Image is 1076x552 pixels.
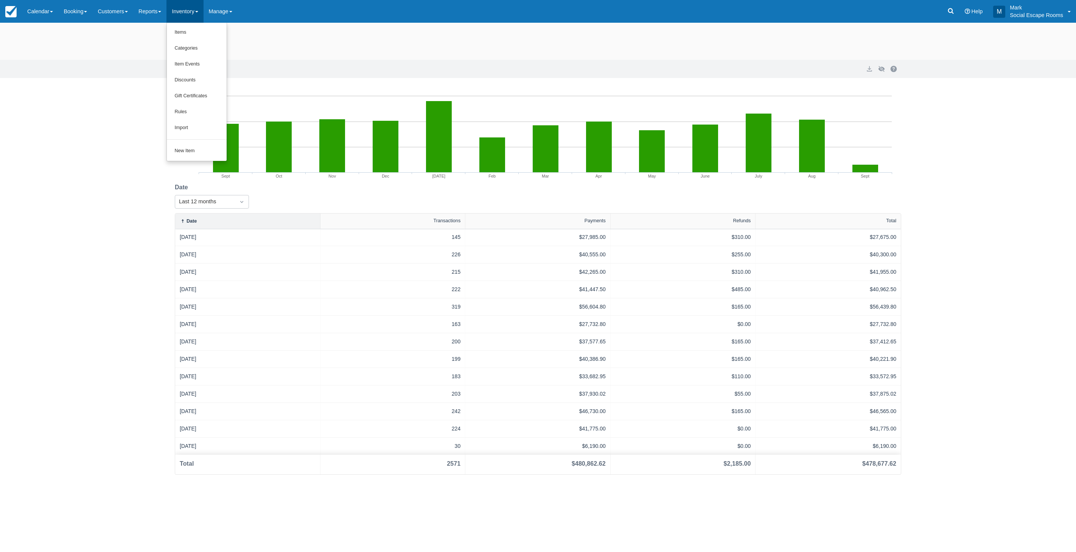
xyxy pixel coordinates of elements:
[325,442,461,450] div: 30
[585,218,606,223] div: Payments
[325,285,461,293] div: 222
[760,425,896,433] div: $41,775.00
[180,268,196,276] a: [DATE]
[865,64,874,73] button: export
[861,174,870,178] tspan: Sept
[760,320,896,328] div: $27,732.80
[180,338,196,346] a: [DATE]
[596,174,602,178] tspan: Apr
[180,285,196,293] a: [DATE]
[760,303,896,311] div: $56,439.80
[733,218,751,223] div: Refunds
[179,198,231,206] div: Last 12 months
[648,174,656,178] tspan: May
[180,373,196,380] a: [DATE]
[167,143,227,159] a: New Item
[325,338,461,346] div: 200
[180,251,196,259] a: [DATE]
[755,174,762,178] tspan: July
[470,303,606,311] div: $56,604.80
[175,27,901,40] div: Revenue
[470,285,606,293] div: $41,447.50
[760,338,896,346] div: $37,412.65
[470,425,606,433] div: $41,775.00
[167,104,227,120] a: Rules
[167,41,227,56] a: Categories
[434,218,461,223] div: Transactions
[329,174,336,178] tspan: Nov
[167,120,227,136] a: Import
[615,373,751,380] div: $110.00
[175,183,191,192] label: Date
[615,268,751,276] div: $310.00
[325,268,461,276] div: 215
[187,218,197,224] div: Date
[760,390,896,398] div: $37,875.02
[325,390,461,398] div: 203
[760,251,896,259] div: $40,300.00
[615,320,751,328] div: $0.00
[470,233,606,241] div: $27,985.00
[760,442,896,450] div: $6,190.00
[470,320,606,328] div: $27,732.80
[615,407,751,415] div: $165.00
[166,23,227,161] ul: Inventory
[432,174,446,178] tspan: [DATE]
[180,355,196,363] a: [DATE]
[615,442,751,450] div: $0.00
[760,355,896,363] div: $40,221.90
[615,390,751,398] div: $55.00
[238,198,246,206] span: Dropdown icon
[325,251,461,259] div: 226
[5,6,17,17] img: checkfront-main-nav-mini-logo.png
[760,407,896,415] div: $46,565.00
[615,303,751,311] div: $165.00
[470,355,606,363] div: $40,386.90
[382,174,390,178] tspan: Dec
[808,174,816,178] tspan: Aug
[325,425,461,433] div: 224
[180,425,196,433] a: [DATE]
[221,174,230,178] tspan: Sept
[972,8,983,14] span: Help
[180,233,196,241] a: [DATE]
[180,442,196,450] a: [DATE]
[175,42,901,51] div: [DATE] - [DATE]
[760,268,896,276] div: $41,955.00
[489,174,496,178] tspan: Feb
[886,218,896,223] div: Total
[276,174,282,178] tspan: Oct
[325,303,461,311] div: 319
[325,320,461,328] div: 163
[615,285,751,293] div: $485.00
[862,459,896,468] div: $478,677.62
[615,355,751,363] div: $165.00
[180,303,196,311] a: [DATE]
[180,320,196,328] a: [DATE]
[542,174,549,178] tspan: Mar
[1010,11,1063,19] p: Social Escape Rooms
[760,373,896,380] div: $33,572.95
[1010,4,1063,11] p: Mark
[447,459,460,468] div: 2571
[470,268,606,276] div: $42,265.00
[723,459,751,468] div: $2,185.00
[325,407,461,415] div: 242
[167,56,227,72] a: Item Events
[325,373,461,380] div: 183
[615,425,751,433] div: $0.00
[470,407,606,415] div: $46,730.00
[615,251,751,259] div: $255.00
[470,338,606,346] div: $37,577.65
[180,390,196,398] a: [DATE]
[180,407,196,415] a: [DATE]
[470,442,606,450] div: $6,190.00
[760,285,896,293] div: $40,962.50
[470,251,606,259] div: $40,555.00
[325,355,461,363] div: 199
[615,233,751,241] div: $310.00
[993,6,1005,18] div: M
[167,88,227,104] a: Gift Certificates
[470,390,606,398] div: $37,930.02
[760,233,896,241] div: $27,675.00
